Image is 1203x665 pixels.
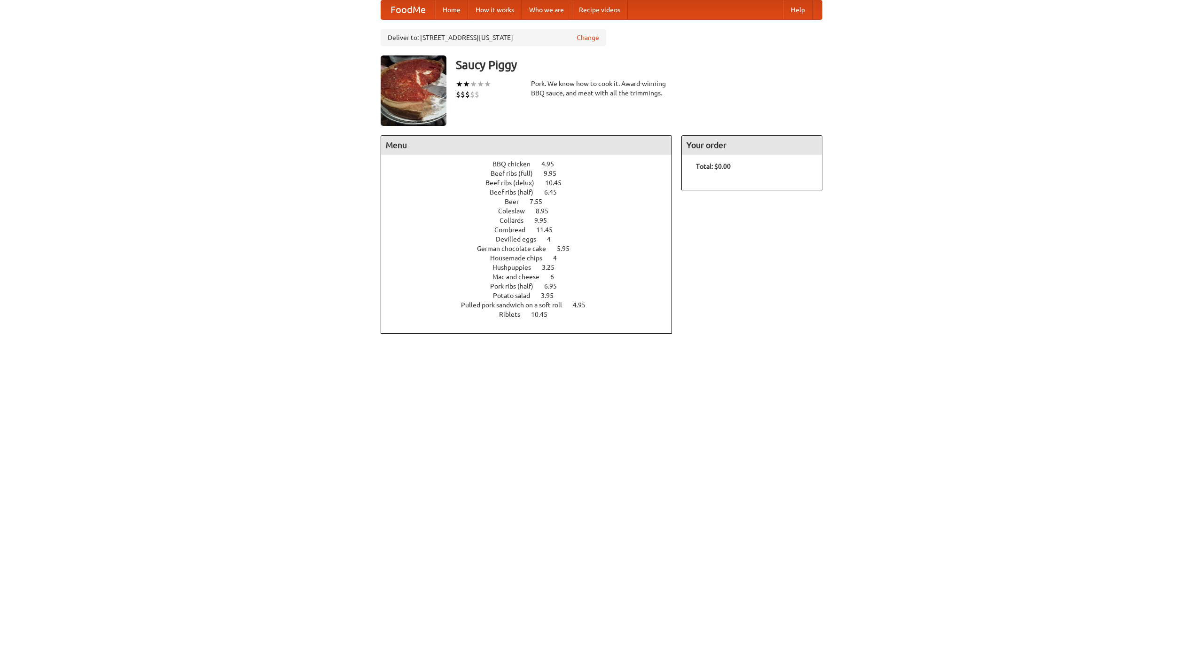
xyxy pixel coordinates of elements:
span: German chocolate cake [477,245,555,252]
span: 10.45 [531,311,557,318]
span: 7.55 [530,198,552,205]
a: Beef ribs (full) 9.95 [491,170,574,177]
a: German chocolate cake 5.95 [477,245,587,252]
span: 5.95 [557,245,579,252]
span: 3.25 [542,264,564,271]
img: angular.jpg [381,55,446,126]
span: 4 [547,235,560,243]
a: Collards 9.95 [500,217,564,224]
span: 9.95 [534,217,556,224]
a: Recipe videos [571,0,628,19]
span: Beef ribs (full) [491,170,542,177]
a: Pulled pork sandwich on a soft roll 4.95 [461,301,603,309]
li: $ [465,89,470,100]
span: BBQ chicken [492,160,540,168]
li: ★ [463,79,470,89]
li: $ [470,89,475,100]
a: Mac and cheese 6 [492,273,571,281]
h4: Menu [381,136,672,155]
span: Devilled eggs [496,235,546,243]
li: ★ [456,79,463,89]
span: 4 [553,254,566,262]
a: Potato salad 3.95 [493,292,571,299]
li: $ [456,89,461,100]
span: 3.95 [541,292,563,299]
li: $ [475,89,479,100]
span: Housemade chips [490,254,552,262]
a: Hushpuppies 3.25 [492,264,572,271]
li: ★ [470,79,477,89]
span: 6.45 [544,188,566,196]
span: 4.95 [573,301,595,309]
b: Total: $0.00 [696,163,731,170]
a: FoodMe [381,0,435,19]
a: Beer 7.55 [505,198,560,205]
a: Pork ribs (half) 6.95 [490,282,574,290]
span: Collards [500,217,533,224]
a: BBQ chicken 4.95 [492,160,571,168]
a: Housemade chips 4 [490,254,574,262]
span: Hushpuppies [492,264,540,271]
span: Coleslaw [498,207,534,215]
h4: Your order [682,136,822,155]
span: 9.95 [544,170,566,177]
span: Mac and cheese [492,273,549,281]
span: Pulled pork sandwich on a soft roll [461,301,571,309]
li: ★ [477,79,484,89]
span: 8.95 [536,207,558,215]
a: Help [783,0,812,19]
span: 10.45 [545,179,571,187]
span: Cornbread [494,226,535,234]
span: 11.45 [536,226,562,234]
a: Cornbread 11.45 [494,226,570,234]
a: Change [577,33,599,42]
a: Home [435,0,468,19]
span: Pork ribs (half) [490,282,543,290]
span: 6 [550,273,563,281]
span: Beef ribs (delux) [485,179,544,187]
a: Riblets 10.45 [499,311,565,318]
span: Riblets [499,311,530,318]
span: Potato salad [493,292,539,299]
span: 4.95 [541,160,563,168]
li: $ [461,89,465,100]
span: Beef ribs (half) [490,188,543,196]
a: Beef ribs (delux) 10.45 [485,179,579,187]
li: ★ [484,79,491,89]
div: Deliver to: [STREET_ADDRESS][US_STATE] [381,29,606,46]
a: Coleslaw 8.95 [498,207,566,215]
a: Who we are [522,0,571,19]
span: Beer [505,198,528,205]
a: Beef ribs (half) 6.45 [490,188,574,196]
a: Devilled eggs 4 [496,235,568,243]
span: 6.95 [544,282,566,290]
div: Pork. We know how to cook it. Award-winning BBQ sauce, and meat with all the trimmings. [531,79,672,98]
h3: Saucy Piggy [456,55,822,74]
a: How it works [468,0,522,19]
